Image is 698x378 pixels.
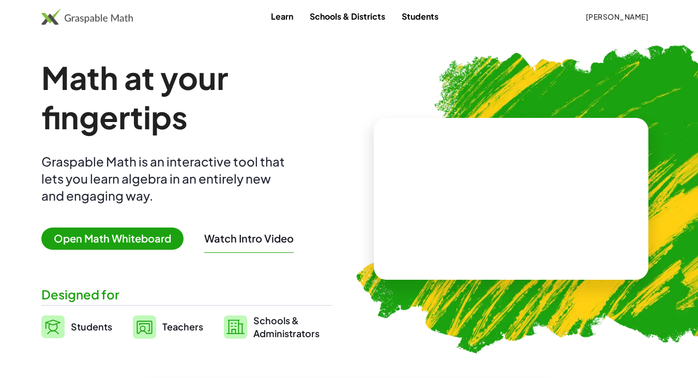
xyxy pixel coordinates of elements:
[41,234,192,245] a: Open Math Whiteboard
[224,314,320,340] a: Schools &Administrators
[71,321,112,332] span: Students
[41,58,332,137] h1: Math at your fingertips
[204,232,294,245] button: Watch Intro Video
[253,314,320,340] span: Schools & Administrators
[162,321,203,332] span: Teachers
[577,7,657,26] button: [PERSON_NAME]
[133,315,156,339] img: svg%3e
[133,314,203,340] a: Teachers
[434,160,589,238] video: What is this? This is dynamic math notation. Dynamic math notation plays a central role in how Gr...
[41,153,290,204] div: Graspable Math is an interactive tool that lets you learn algebra in an entirely new and engaging...
[41,286,332,303] div: Designed for
[41,315,65,338] img: svg%3e
[41,228,184,250] span: Open Math Whiteboard
[41,314,112,340] a: Students
[393,7,447,26] a: Students
[224,315,247,339] img: svg%3e
[263,7,301,26] a: Learn
[301,7,393,26] a: Schools & Districts
[585,12,648,21] span: [PERSON_NAME]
